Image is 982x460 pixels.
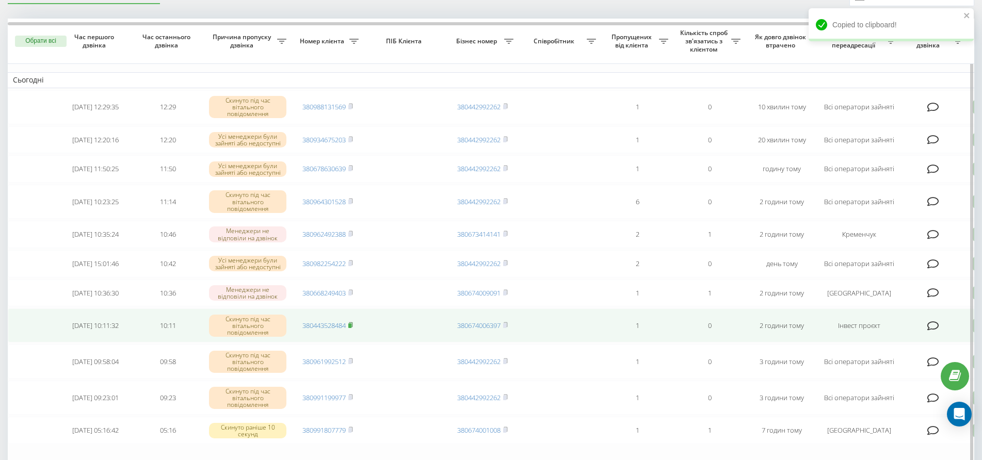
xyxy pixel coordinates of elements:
td: 1 [673,280,746,307]
td: 3 години тому [746,381,818,415]
td: 0 [673,381,746,415]
td: [DATE] 10:23:25 [59,185,132,219]
td: 1 [601,344,673,379]
a: 380982254222 [302,259,346,268]
span: Кількість спроб зв'язатись з клієнтом [679,29,731,53]
a: 380991199977 [302,393,346,402]
a: 380991807779 [302,425,346,435]
span: Причина пропуску дзвінка [209,33,277,49]
a: 380668249403 [302,288,346,298]
td: Всі оператори зайняті [818,155,900,183]
td: 0 [673,344,746,379]
div: Скинуто під час вітального повідомлення [209,190,286,213]
td: 2 години тому [746,185,818,219]
td: 10:36 [132,280,204,307]
a: 380988131569 [302,102,346,111]
td: 1 [601,381,673,415]
td: [DATE] 05:16:42 [59,417,132,444]
td: 10:46 [132,221,204,248]
div: Скинуто під час вітального повідомлення [209,387,286,409]
td: Кременчук [818,221,900,248]
td: 11:14 [132,185,204,219]
td: 0 [673,90,746,124]
td: [DATE] 12:29:35 [59,90,132,124]
td: Всі оператори зайняті [818,250,900,277]
td: [DATE] 12:20:16 [59,126,132,154]
td: 09:23 [132,381,204,415]
div: Усі менеджери були зайняті або недоступні [209,161,286,177]
div: Усі менеджери були зайняті або недоступні [209,132,286,147]
td: [DATE] 11:50:25 [59,155,132,183]
td: 6 [601,185,673,219]
span: Як довго дзвінок втрачено [754,33,810,49]
td: 2 години тому [746,308,818,342]
td: 10 хвилин тому [746,90,818,124]
td: 09:58 [132,344,204,379]
div: Copied to clipboard! [809,8,974,41]
td: 20 хвилин тому [746,126,818,154]
a: 380674006397 [457,321,501,330]
td: 1 [601,280,673,307]
td: 0 [673,185,746,219]
td: 3 години тому [746,344,818,379]
div: Скинуто під час вітального повідомлення [209,315,286,337]
td: [GEOGRAPHIC_DATA] [818,280,900,307]
a: 380962492388 [302,229,346,239]
td: Всі оператори зайняті [818,381,900,415]
td: [DATE] 15:01:46 [59,250,132,277]
span: Час першого дзвінка [68,33,123,49]
td: [GEOGRAPHIC_DATA] [818,417,900,444]
td: годину тому [746,155,818,183]
td: Всі оператори зайняті [818,90,900,124]
td: день тому [746,250,818,277]
a: 380442992262 [457,164,501,173]
div: Менеджери не відповіли на дзвінок [209,226,286,242]
div: Open Intercom Messenger [947,402,972,426]
td: Інвест проєкт [818,308,900,342]
div: Менеджери не відповіли на дзвінок [209,285,286,301]
td: 1 [601,126,673,154]
span: Пропущених від клієнта [606,33,659,49]
td: Всі оператори зайняті [818,126,900,154]
td: Всі оператори зайняті [818,344,900,379]
button: Обрати всі [15,36,67,47]
td: 1 [673,417,746,444]
a: 380934675203 [302,135,346,144]
a: 380442992262 [457,197,501,206]
div: Скинуто під час вітального повідомлення [209,351,286,373]
span: Час останнього дзвінка [140,33,196,49]
div: Скинуто під час вітального повідомлення [209,96,286,119]
a: 380442992262 [457,102,501,111]
a: 380964301528 [302,197,346,206]
td: 1 [601,308,673,342]
td: 11:50 [132,155,204,183]
td: 1 [673,221,746,248]
a: 380442992262 [457,259,501,268]
td: [DATE] 10:35:24 [59,221,132,248]
td: 2 години тому [746,280,818,307]
td: 1 [601,417,673,444]
span: Коментар до дзвінка [906,33,953,49]
a: 380678630639 [302,164,346,173]
a: 380443528484 [302,321,346,330]
td: [DATE] 09:58:04 [59,344,132,379]
td: 0 [673,126,746,154]
a: 380673414141 [457,229,501,239]
a: 380442992262 [457,135,501,144]
div: Скинуто раніше 10 секунд [209,423,286,438]
td: 0 [673,250,746,277]
td: 0 [673,155,746,183]
a: 380442992262 [457,357,501,366]
td: 12:29 [132,90,204,124]
a: 380442992262 [457,393,501,402]
td: 12:20 [132,126,204,154]
button: close [963,11,971,21]
td: 05:16 [132,417,204,444]
span: ПІБ Клієнта [373,37,438,45]
span: Назва схеми переадресації [823,33,886,49]
td: 7 годин тому [746,417,818,444]
td: 10:11 [132,308,204,342]
td: Всі оператори зайняті [818,185,900,219]
td: [DATE] 10:11:32 [59,308,132,342]
a: 380674001008 [457,425,501,435]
